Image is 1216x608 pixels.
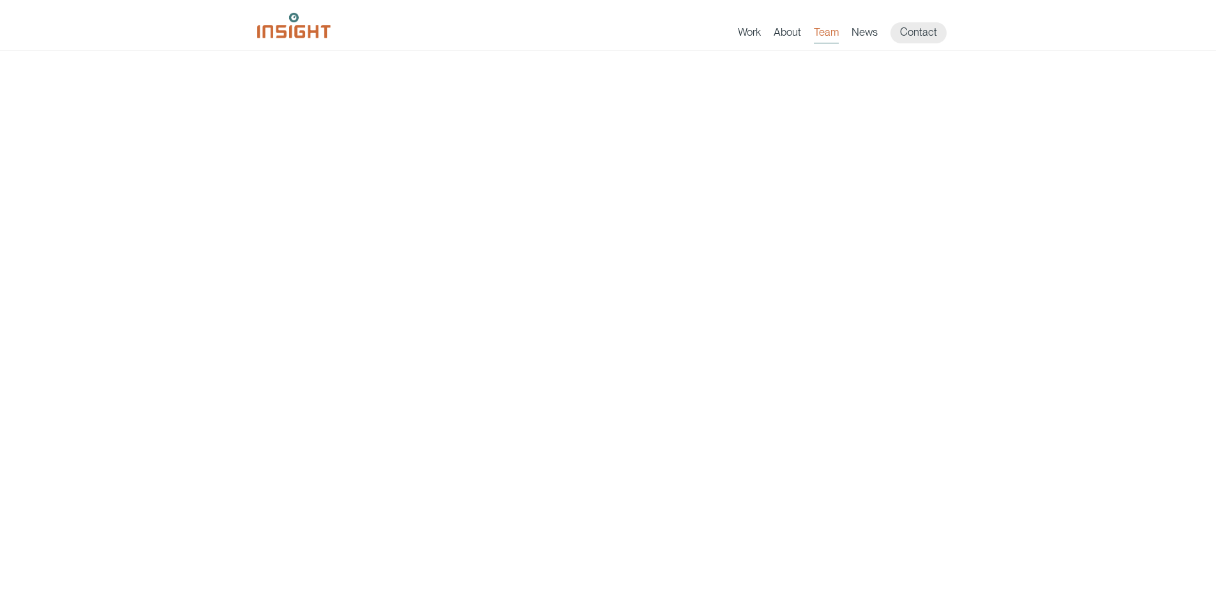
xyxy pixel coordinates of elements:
a: Team [814,26,839,43]
img: Insight Marketing Design [257,13,331,38]
a: News [852,26,878,43]
nav: primary navigation menu [738,22,959,43]
a: Contact [890,22,947,43]
a: Work [738,26,761,43]
a: About [774,26,801,43]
